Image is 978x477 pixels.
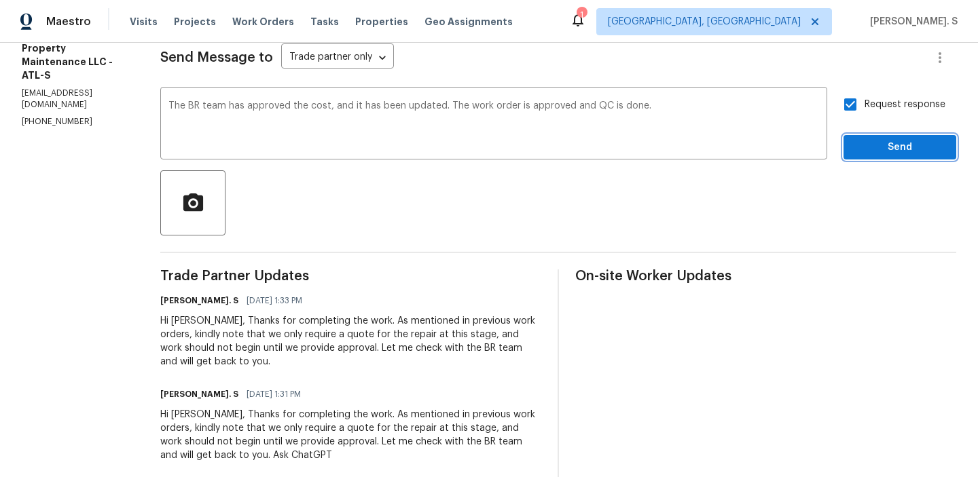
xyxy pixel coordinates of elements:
[22,88,128,111] p: [EMAIL_ADDRESS][DOMAIN_NAME]
[22,116,128,128] p: [PHONE_NUMBER]
[168,101,819,149] textarea: The BR team has approved the cost, and it has been updated. The work order is approved and QC is ...
[160,269,541,283] span: Trade Partner Updates
[424,15,513,28] span: Geo Assignments
[22,28,128,82] h5: [PERSON_NAME] Property Maintenance LLC - ATL-S
[160,294,238,307] h6: [PERSON_NAME]. S
[577,8,586,22] div: 1
[247,387,301,401] span: [DATE] 1:31 PM
[355,15,408,28] span: Properties
[865,98,945,112] span: Request response
[232,15,294,28] span: Work Orders
[46,15,91,28] span: Maestro
[160,387,238,401] h6: [PERSON_NAME]. S
[174,15,216,28] span: Projects
[247,294,302,307] span: [DATE] 1:33 PM
[844,135,956,160] button: Send
[160,314,541,368] div: Hi [PERSON_NAME], Thanks for completing the work. As mentioned in previous work orders, kindly no...
[160,51,273,64] span: Send Message to
[575,269,956,283] span: On-site Worker Updates
[160,408,541,462] div: Hi [PERSON_NAME], Thanks for completing the work. As mentioned in previous work orders, kindly no...
[310,17,339,26] span: Tasks
[854,139,945,156] span: Send
[130,15,158,28] span: Visits
[865,15,958,28] span: [PERSON_NAME]. S
[608,15,801,28] span: [GEOGRAPHIC_DATA], [GEOGRAPHIC_DATA]
[281,47,394,69] div: Trade partner only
